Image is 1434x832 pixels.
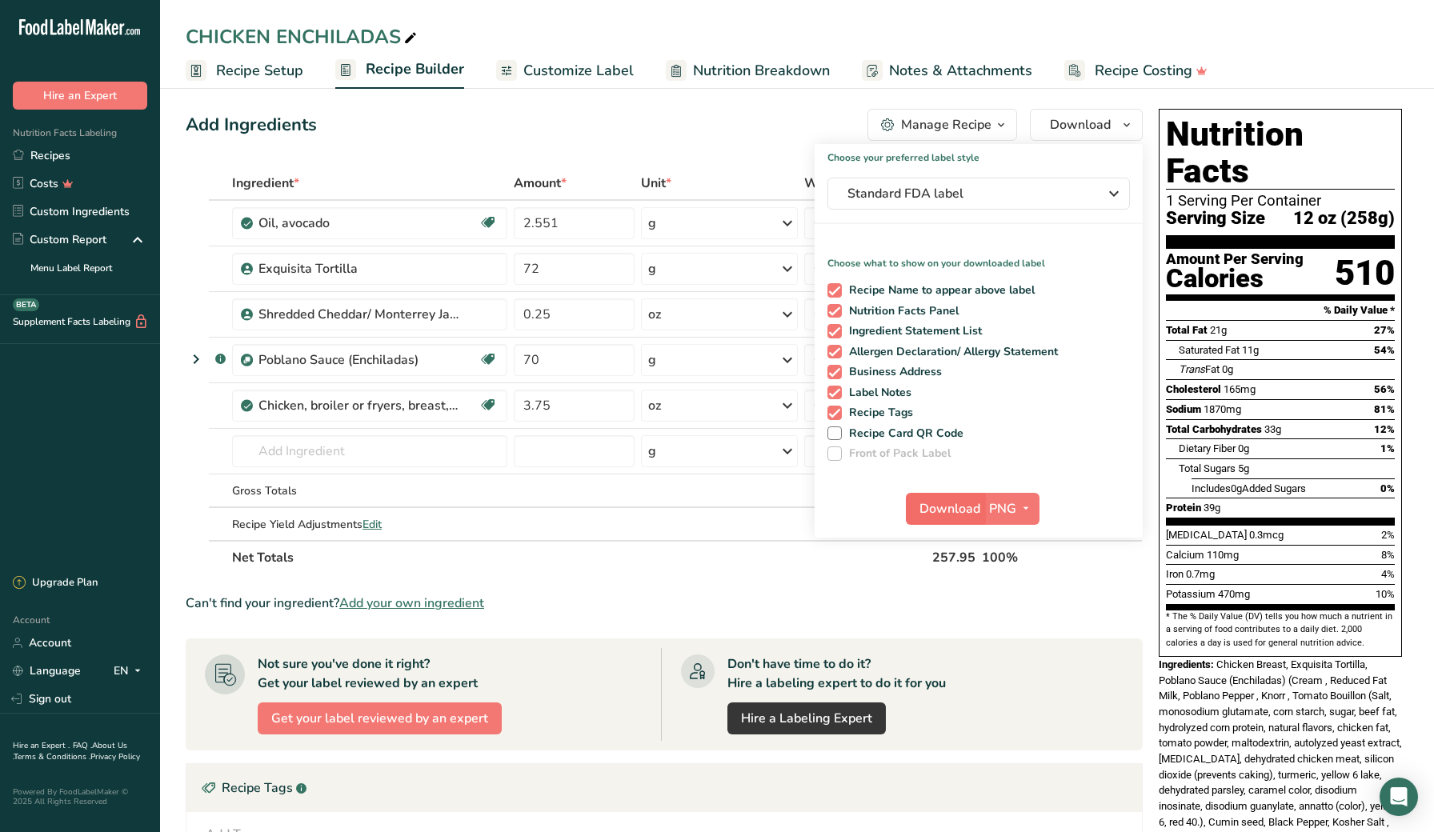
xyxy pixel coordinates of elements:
a: About Us . [13,740,127,762]
div: 1 Serving Per Container [1166,193,1395,209]
button: Hire an Expert [13,82,147,110]
span: Customize Label [523,60,634,82]
img: Sub Recipe [241,354,253,366]
section: * The % Daily Value (DV) tells you how much a nutrient in a serving of food contributes to a dail... [1166,610,1395,650]
span: 27% [1374,324,1395,336]
span: 21g [1210,324,1227,336]
div: Manage Recipe [901,115,991,134]
span: 12 oz (258g) [1293,209,1395,229]
div: g [648,442,656,461]
div: oz [648,396,661,415]
span: Unit [641,174,671,193]
input: Add Ingredient [232,435,507,467]
a: Terms & Conditions . [14,751,90,762]
a: Privacy Policy [90,751,140,762]
span: Fat [1179,363,1220,375]
button: Download [906,493,984,525]
span: 0.3mcg [1249,529,1284,541]
th: 257.95 [929,540,979,574]
span: 0g [1231,482,1242,494]
a: Recipe Setup [186,53,303,89]
div: g [648,214,656,233]
div: Don't have time to do it? Hire a labeling expert to do it for you [727,654,946,693]
span: PNG [989,499,1016,518]
span: 11g [1242,344,1259,356]
div: g [648,259,656,278]
div: Upgrade Plan [13,575,98,591]
a: FAQ . [73,740,92,751]
div: Recipe Yield Adjustments [232,516,507,533]
span: 0.7mg [1186,568,1215,580]
span: Potassium [1166,588,1216,600]
i: Trans [1179,363,1205,375]
span: 4% [1381,568,1395,580]
button: Manage Recipe [867,109,1017,141]
span: Front of Pack Label [842,446,951,461]
div: Not sure you've done it right? Get your label reviewed by an expert [258,654,478,693]
span: 0g [1238,442,1249,454]
span: Calcium [1166,549,1204,561]
div: CHICKEN ENCHILADAS [186,22,420,51]
span: Recipe Name to appear above label [842,283,1035,298]
div: Add Ingredients [186,112,317,138]
div: BETA [13,298,39,311]
span: Notes & Attachments [889,60,1032,82]
a: Hire a Labeling Expert [727,702,886,734]
button: Get your label reviewed by an expert [258,702,502,734]
div: EN [114,662,147,681]
span: Total Sugars [1179,462,1236,474]
button: Standard FDA label [827,178,1130,210]
button: PNG [984,493,1039,525]
span: Includes Added Sugars [1192,482,1306,494]
span: Nutrition Facts Panel [842,304,959,318]
span: Iron [1166,568,1184,580]
span: 0g [1222,363,1233,375]
span: Recipe Card QR Code [842,426,964,441]
span: Ingredient [232,174,299,193]
th: Net Totals [229,540,929,574]
div: Poblano Sauce (Enchiladas) [258,350,459,370]
a: Recipe Costing [1064,53,1208,89]
span: Total Carbohydrates [1166,423,1262,435]
span: 2% [1381,529,1395,541]
a: Language [13,657,81,685]
a: Customize Label [496,53,634,89]
div: Recipe Tags [186,764,1142,812]
span: Download [1050,115,1111,134]
span: Dietary Fiber [1179,442,1236,454]
h1: Choose your preferred label style [815,144,1143,165]
span: 81% [1374,403,1395,415]
div: oz [648,305,661,324]
th: 100% [979,540,1070,574]
span: 5g [1238,462,1249,474]
div: Custom Report [13,231,106,248]
span: Total Fat [1166,324,1208,336]
h1: Nutrition Facts [1166,116,1395,190]
span: Protein [1166,502,1201,514]
a: Notes & Attachments [862,53,1032,89]
span: 33g [1264,423,1281,435]
span: Amount [514,174,567,193]
div: Waste [804,174,863,193]
span: Download [919,499,980,518]
span: Sodium [1166,403,1201,415]
a: Recipe Builder [335,51,464,90]
span: Recipe Setup [216,60,303,82]
section: % Daily Value * [1166,301,1395,320]
span: Serving Size [1166,209,1265,229]
span: Cholesterol [1166,383,1221,395]
div: g [648,350,656,370]
span: 1% [1380,442,1395,454]
span: Recipe Builder [366,58,464,80]
span: Business Address [842,365,943,379]
div: Calories [1166,267,1304,290]
span: 54% [1374,344,1395,356]
span: Recipe Tags [842,406,914,420]
span: Recipe Costing [1095,60,1192,82]
span: Edit [363,517,382,532]
div: Shredded Cheddar/ Monterrey Jack (Bongards) [258,305,459,324]
div: 510 [1335,252,1395,294]
div: Oil, avocado [258,214,459,233]
div: Open Intercom Messenger [1380,778,1418,816]
div: Exquisita Tortilla [258,259,459,278]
